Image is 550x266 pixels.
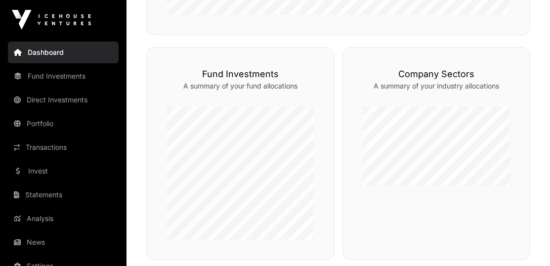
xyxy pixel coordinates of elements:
[8,65,119,87] a: Fund Investments
[501,219,550,266] iframe: Chat Widget
[363,67,510,81] h3: Company Sectors
[8,184,119,206] a: Statements
[167,67,314,81] h3: Fund Investments
[12,10,91,30] img: Icehouse Ventures Logo
[167,81,314,91] p: A summary of your fund allocations
[8,208,119,229] a: Analysis
[363,81,510,91] p: A summary of your industry allocations
[8,89,119,111] a: Direct Investments
[8,136,119,158] a: Transactions
[8,231,119,253] a: News
[8,160,119,182] a: Invest
[8,113,119,134] a: Portfolio
[8,42,119,63] a: Dashboard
